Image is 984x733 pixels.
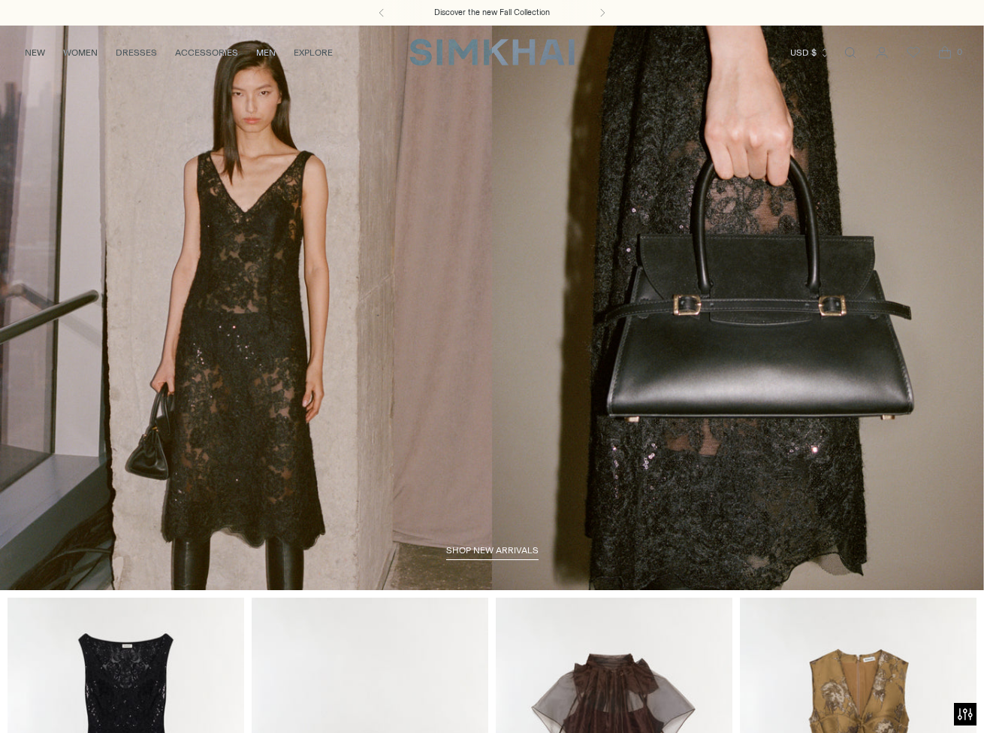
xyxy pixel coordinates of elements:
a: WOMEN [63,36,98,69]
a: EXPLORE [294,36,333,69]
a: SIMKHAI [409,38,575,67]
span: shop new arrivals [446,545,539,556]
a: MEN [256,36,276,69]
button: USD $ [790,36,830,69]
a: Open cart modal [930,38,960,68]
a: NEW [25,36,45,69]
a: shop new arrivals [446,545,539,560]
a: Wishlist [898,38,928,68]
a: Discover the new Fall Collection [434,7,550,19]
a: DRESSES [116,36,157,69]
a: Go to the account page [867,38,897,68]
a: ACCESSORIES [175,36,238,69]
a: Open search modal [835,38,865,68]
span: 0 [952,45,966,59]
